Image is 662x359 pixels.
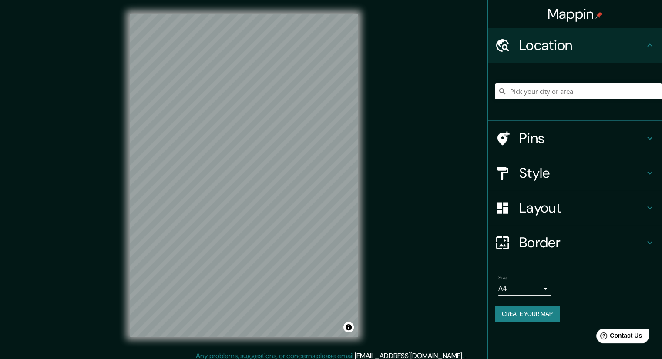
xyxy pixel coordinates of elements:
img: pin-icon.png [595,12,602,19]
div: Layout [488,190,662,225]
label: Size [498,274,507,282]
input: Pick your city or area [495,83,662,99]
h4: Pins [519,130,645,147]
h4: Layout [519,199,645,216]
h4: Mappin [548,5,603,23]
h4: Style [519,164,645,182]
h4: Location [519,37,645,54]
div: A4 [498,282,551,296]
button: Toggle attribution [343,322,354,332]
button: Create your map [495,306,560,322]
div: Pins [488,121,662,156]
div: Style [488,156,662,190]
div: Location [488,28,662,63]
canvas: Map [130,14,358,337]
iframe: Help widget launcher [585,325,652,349]
h4: Border [519,234,645,251]
div: Border [488,225,662,260]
